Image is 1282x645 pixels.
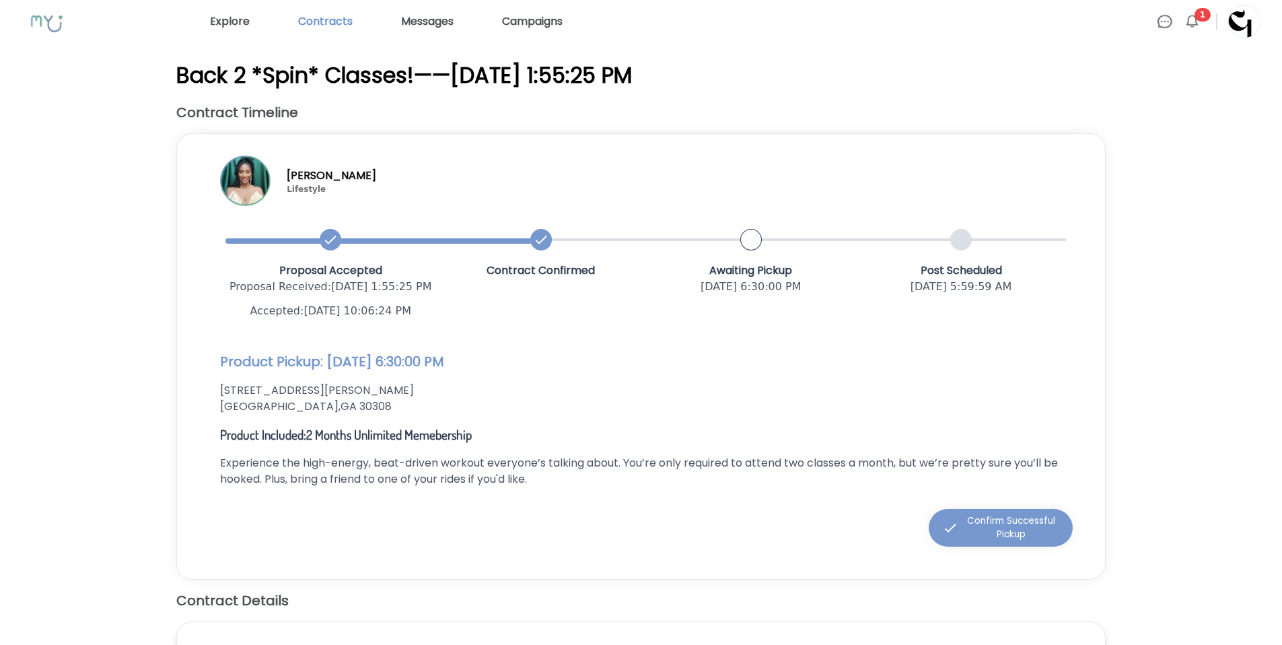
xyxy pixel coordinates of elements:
p: Contract Confirmed [435,263,645,279]
img: Profile [1228,5,1260,38]
a: Contracts [293,11,358,32]
div: Confirm Successful Pickup [942,514,1059,541]
p: [STREET_ADDRESS][PERSON_NAME] [220,382,1062,399]
p: Back 2 *Spin* Classes! — — [DATE] 1:55:25 PM [176,59,1106,92]
a: Campaigns [497,11,568,32]
p: Post Scheduled [856,263,1066,279]
p: [GEOGRAPHIC_DATA] , GA 30308 [220,399,1062,415]
h2: Contract Timeline [176,102,1106,123]
img: Profile [221,157,269,205]
a: Explore [205,11,255,32]
p: Accepted: [DATE] 10:06:24 PM [225,303,435,319]
button: Confirm Successful Pickup [929,509,1073,547]
img: Chat [1157,13,1173,30]
p: Proposal Accepted [225,263,435,279]
p: Proposal Received : [DATE] 1:55:25 PM [225,279,435,295]
p: [DATE] 5:59:59 AM [856,279,1066,295]
h2: Contract Details [176,590,1106,611]
span: 1 [1195,8,1211,22]
p: Product Included: 2 Months Unlimited Memebership [220,426,1062,444]
p: [PERSON_NAME] [287,168,376,184]
h2: Product Pickup: [DATE] 6:30:00 PM [220,351,1062,372]
img: Bell [1184,13,1200,30]
p: Lifestyle [287,184,376,195]
p: Awaiting Pickup [646,263,856,279]
p: [DATE] 6:30:00 PM [646,279,856,295]
p: Experience the high-energy, beat-driven workout everyone’s talking about. You’re only required to... [220,455,1062,487]
a: Messages [396,11,459,32]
